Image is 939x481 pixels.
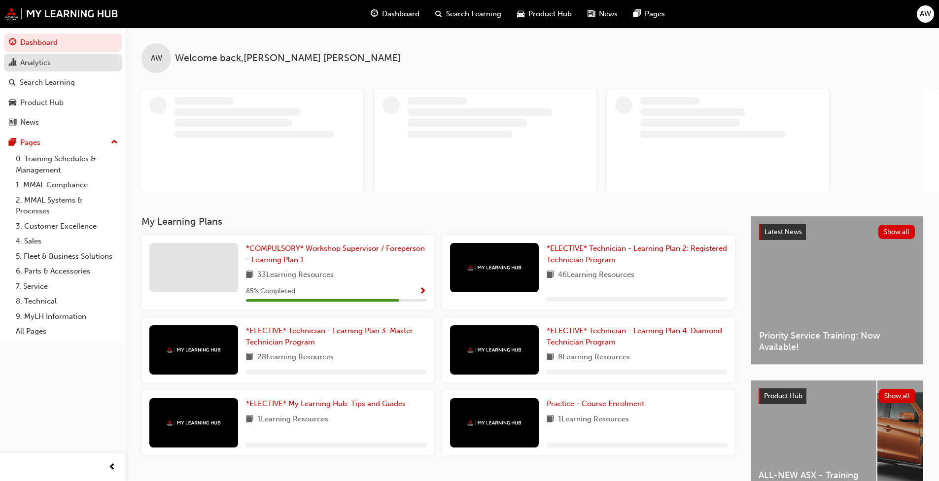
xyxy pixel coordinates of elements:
[12,309,122,324] a: 9. MyLH Information
[626,4,673,24] a: pages-iconPages
[764,392,802,400] span: Product Hub
[257,413,328,426] span: 1 Learning Resources
[20,77,75,88] div: Search Learning
[547,413,554,426] span: book-icon
[246,243,426,265] a: *COMPULSORY* Workshop Supervisor / Foreperson - Learning Plan 1
[12,279,122,294] a: 7. Service
[633,8,641,20] span: pages-icon
[446,8,501,20] span: Search Learning
[547,399,644,408] span: Practice - Course Enrolment
[558,351,630,364] span: 8 Learning Resources
[9,59,16,68] span: chart-icon
[4,134,122,152] button: Pages
[151,53,162,64] span: AW
[12,294,122,309] a: 8. Technical
[547,326,722,346] span: *ELECTIVE* Technician - Learning Plan 4: Diamond Technician Program
[751,216,923,365] a: Latest NewsShow allPriority Service Training: Now Available!
[246,286,295,297] span: 85 % Completed
[547,351,554,364] span: book-icon
[4,94,122,112] a: Product Hub
[20,137,40,148] div: Pages
[920,8,931,20] span: AW
[141,216,735,227] h3: My Learning Plans
[20,117,39,128] div: News
[467,265,522,271] img: mmal
[435,8,442,20] span: search-icon
[419,287,426,296] span: Show Progress
[759,224,915,240] a: Latest NewsShow all
[382,8,419,20] span: Dashboard
[12,249,122,264] a: 5. Fleet & Business Solutions
[558,413,629,426] span: 1 Learning Resources
[467,420,522,426] img: mmal
[599,8,618,20] span: News
[12,177,122,193] a: 1. MMAL Compliance
[5,7,118,20] img: mmal
[9,99,16,107] span: car-icon
[246,351,253,364] span: book-icon
[246,325,426,347] a: *ELECTIVE* Technician - Learning Plan 3: Master Technician Program
[12,264,122,279] a: 6. Parts & Accessories
[257,269,334,281] span: 33 Learning Resources
[9,78,16,87] span: search-icon
[509,4,580,24] a: car-iconProduct Hub
[12,193,122,219] a: 2. MMAL Systems & Processes
[878,225,915,239] button: Show all
[246,244,425,264] span: *COMPULSORY* Workshop Supervisor / Foreperson - Learning Plan 1
[558,269,634,281] span: 46 Learning Resources
[108,461,116,474] span: prev-icon
[371,8,378,20] span: guage-icon
[4,113,122,132] a: News
[9,38,16,47] span: guage-icon
[20,57,51,69] div: Analytics
[12,219,122,234] a: 3. Customer Excellence
[363,4,427,24] a: guage-iconDashboard
[547,244,727,264] span: *ELECTIVE* Technician - Learning Plan 2: Registered Technician Program
[517,8,524,20] span: car-icon
[879,389,916,403] button: Show all
[427,4,509,24] a: search-iconSearch Learning
[917,5,934,23] button: AW
[4,34,122,52] a: Dashboard
[9,138,16,147] span: pages-icon
[246,399,406,408] span: *ELECTIVE* My Learning Hub: Tips and Guides
[759,330,915,352] span: Priority Service Training: Now Available!
[12,151,122,177] a: 0. Training Schedules & Management
[588,8,595,20] span: news-icon
[246,398,410,410] a: *ELECTIVE* My Learning Hub: Tips and Guides
[257,351,334,364] span: 28 Learning Resources
[419,285,426,298] button: Show Progress
[246,413,253,426] span: book-icon
[759,388,915,404] a: Product HubShow all
[12,324,122,339] a: All Pages
[645,8,665,20] span: Pages
[765,228,802,236] span: Latest News
[528,8,572,20] span: Product Hub
[175,53,401,64] span: Welcome back , [PERSON_NAME] [PERSON_NAME]
[547,398,648,410] a: Practice - Course Enrolment
[547,243,727,265] a: *ELECTIVE* Technician - Learning Plan 2: Registered Technician Program
[111,136,118,149] span: up-icon
[467,347,522,353] img: mmal
[12,234,122,249] a: 4. Sales
[9,118,16,127] span: news-icon
[246,326,413,346] span: *ELECTIVE* Technician - Learning Plan 3: Master Technician Program
[167,347,221,353] img: mmal
[580,4,626,24] a: news-iconNews
[246,269,253,281] span: book-icon
[167,420,221,426] img: mmal
[4,73,122,92] a: Search Learning
[547,269,554,281] span: book-icon
[4,32,122,134] button: DashboardAnalyticsSearch LearningProduct HubNews
[4,54,122,72] a: Analytics
[547,325,727,347] a: *ELECTIVE* Technician - Learning Plan 4: Diamond Technician Program
[20,97,64,108] div: Product Hub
